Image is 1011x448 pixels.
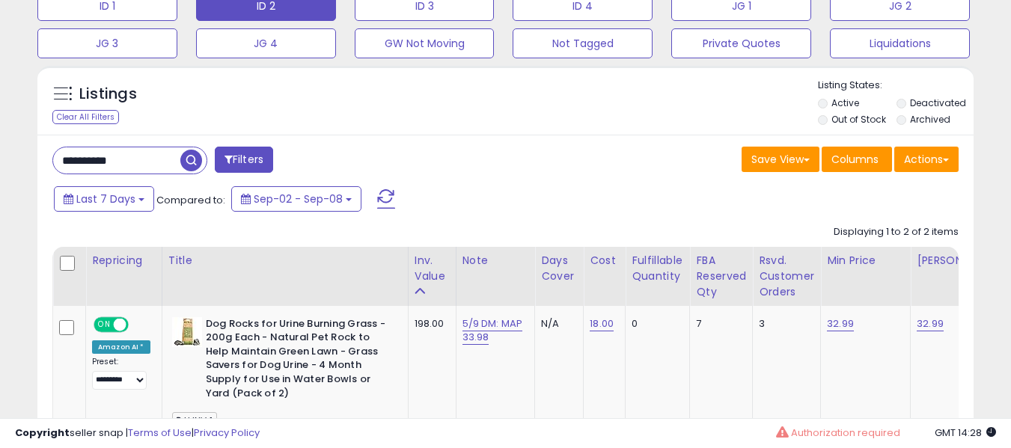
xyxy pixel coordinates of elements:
[415,317,445,331] div: 198.00
[415,253,450,284] div: Inv. value
[462,253,529,269] div: Note
[917,316,944,331] a: 32.99
[462,316,523,345] a: 5/9 DM: MAP 33.98
[590,316,614,331] a: 18.00
[935,426,996,440] span: 2025-09-16 14:28 GMT
[513,28,653,58] button: Not Tagged
[15,426,70,440] strong: Copyright
[834,225,959,239] div: Displaying 1 to 2 of 2 items
[632,253,683,284] div: Fulfillable Quantity
[79,84,137,105] h5: Listings
[917,253,1006,269] div: [PERSON_NAME]
[818,79,974,93] p: Listing States:
[76,191,135,206] span: Last 7 Days
[696,317,741,331] div: 7
[156,193,225,207] span: Compared to:
[831,152,879,167] span: Columns
[172,317,202,347] img: 51Uiy3tQujL._SL40_.jpg
[95,318,114,331] span: ON
[196,28,336,58] button: JG 4
[92,340,150,354] div: Amazon AI *
[632,317,678,331] div: 0
[822,147,892,172] button: Columns
[831,96,859,109] label: Active
[894,147,959,172] button: Actions
[52,110,119,124] div: Clear All Filters
[541,317,572,331] div: N/A
[172,412,217,429] span: H.INV.1
[194,426,260,440] a: Privacy Policy
[590,253,619,269] div: Cost
[54,186,154,212] button: Last 7 Days
[37,28,177,58] button: JG 3
[759,253,814,300] div: Rsvd. Customer Orders
[910,113,950,126] label: Archived
[126,318,150,331] span: OFF
[206,317,388,404] b: Dog Rocks for Urine Burning Grass - 200g Each - Natural Pet Rock to Help Maintain Green Lawn - Gr...
[128,426,192,440] a: Terms of Use
[830,28,970,58] button: Liquidations
[92,253,156,269] div: Repricing
[231,186,361,212] button: Sep-02 - Sep-08
[759,317,809,331] div: 3
[696,253,746,300] div: FBA Reserved Qty
[831,113,886,126] label: Out of Stock
[215,147,273,173] button: Filters
[168,253,402,269] div: Title
[742,147,819,172] button: Save View
[671,28,811,58] button: Private Quotes
[910,96,966,109] label: Deactivated
[254,191,343,206] span: Sep-02 - Sep-08
[827,253,904,269] div: Min Price
[541,253,577,284] div: Days Cover
[827,316,854,331] a: 32.99
[355,28,495,58] button: GW Not Moving
[15,426,260,441] div: seller snap | |
[92,357,150,390] div: Preset:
